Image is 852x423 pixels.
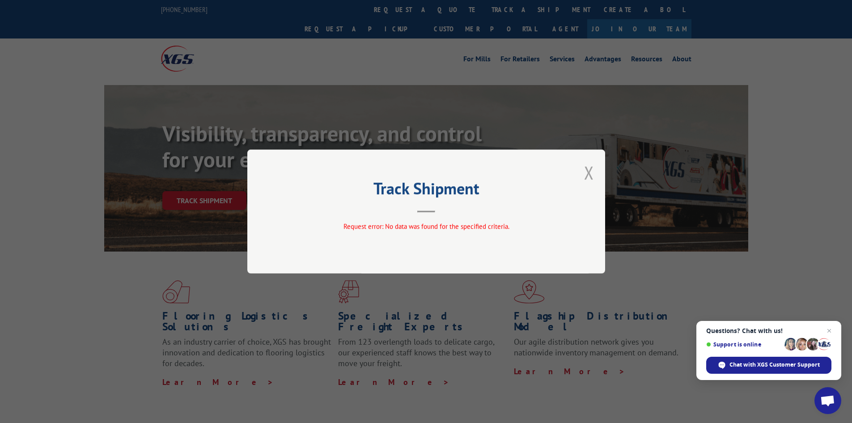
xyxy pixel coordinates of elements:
[706,357,831,374] span: Chat with XGS Customer Support
[343,222,509,231] span: Request error: No data was found for the specified criteria.
[814,387,841,414] a: Open chat
[706,341,781,348] span: Support is online
[584,161,594,184] button: Close modal
[706,327,831,334] span: Questions? Chat with us!
[292,182,560,199] h2: Track Shipment
[729,361,820,369] span: Chat with XGS Customer Support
